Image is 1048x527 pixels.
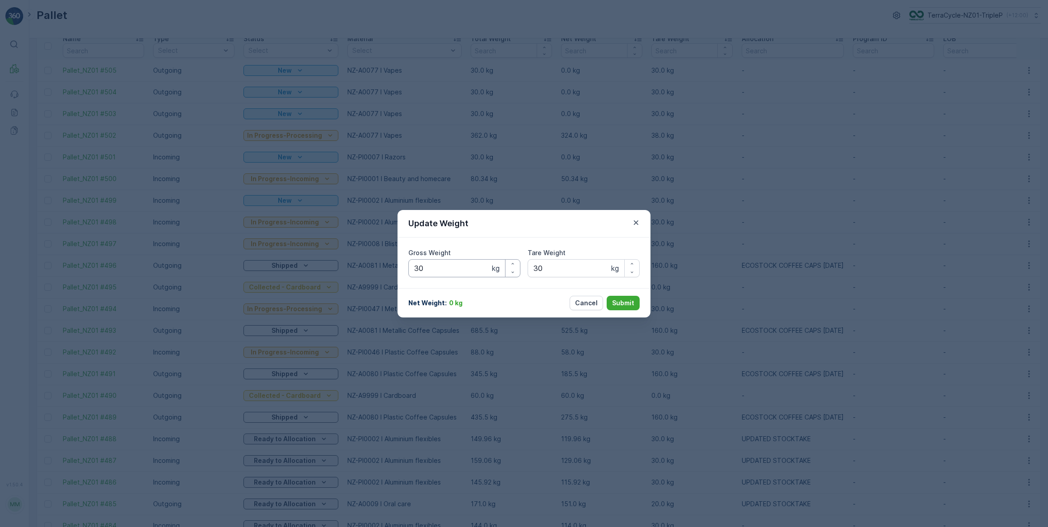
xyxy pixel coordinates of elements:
span: 30 [53,163,61,171]
span: Net Weight : [8,178,47,186]
span: Material : [8,223,38,230]
span: Total Weight : [8,163,53,171]
p: Cancel [575,298,598,308]
p: 0 kg [449,298,463,308]
span: Pallet_NZ01 #502 [30,148,84,156]
p: Net Weight : [408,298,447,308]
label: Tare Weight [528,249,566,257]
p: kg [492,263,500,274]
span: - [47,178,51,186]
label: Gross Weight [408,249,451,257]
span: Pallet [48,208,66,215]
p: Pallet_NZ01 #502 [492,8,554,19]
button: Cancel [570,296,603,310]
span: Asset Type : [8,208,48,215]
p: kg [611,263,619,274]
button: Submit [607,296,640,310]
span: Name : [8,148,30,156]
span: Tare Weight : [8,193,51,201]
p: Update Weight [408,217,468,230]
span: 30 [51,193,59,201]
span: NZ-A0077 I Vapes [38,223,96,230]
p: Submit [612,298,634,308]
